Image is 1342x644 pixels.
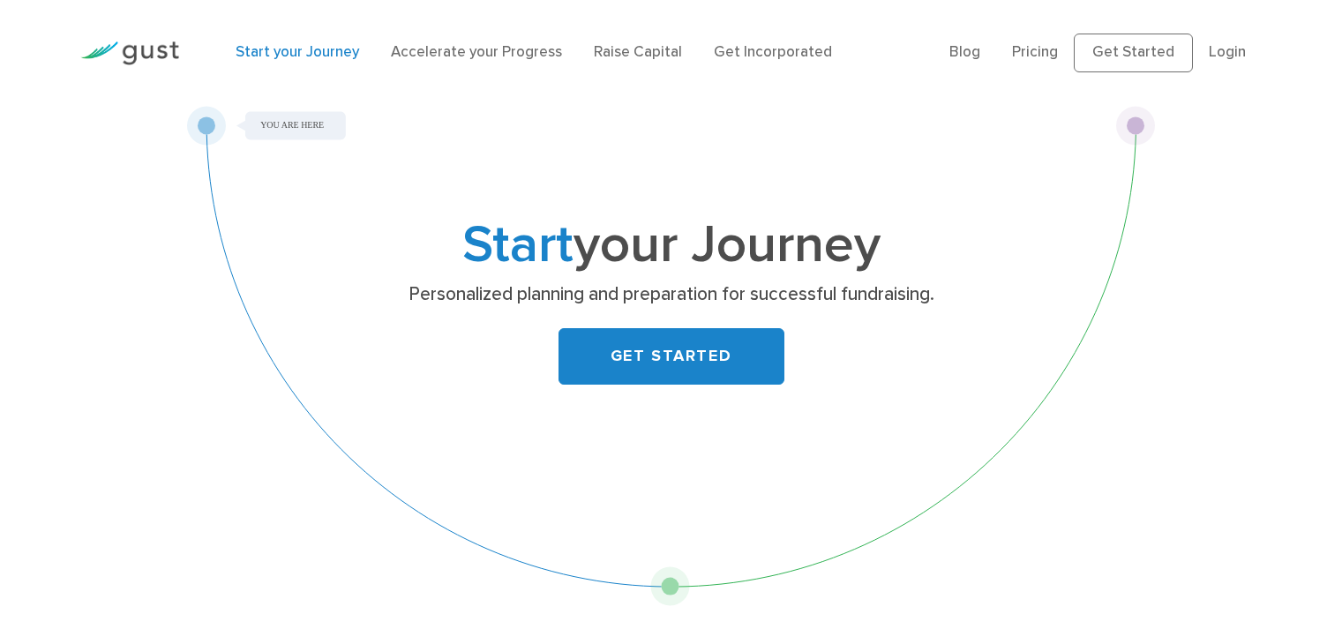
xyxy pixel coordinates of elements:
[949,43,980,61] a: Blog
[1012,43,1058,61] a: Pricing
[329,282,1013,307] p: Personalized planning and preparation for successful fundraising.
[714,43,832,61] a: Get Incorporated
[391,43,562,61] a: Accelerate your Progress
[236,43,359,61] a: Start your Journey
[80,41,179,65] img: Gust Logo
[1074,34,1193,72] a: Get Started
[594,43,682,61] a: Raise Capital
[462,213,574,276] span: Start
[559,328,784,385] a: GET STARTED
[1209,43,1246,61] a: Login
[323,221,1020,270] h1: your Journey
